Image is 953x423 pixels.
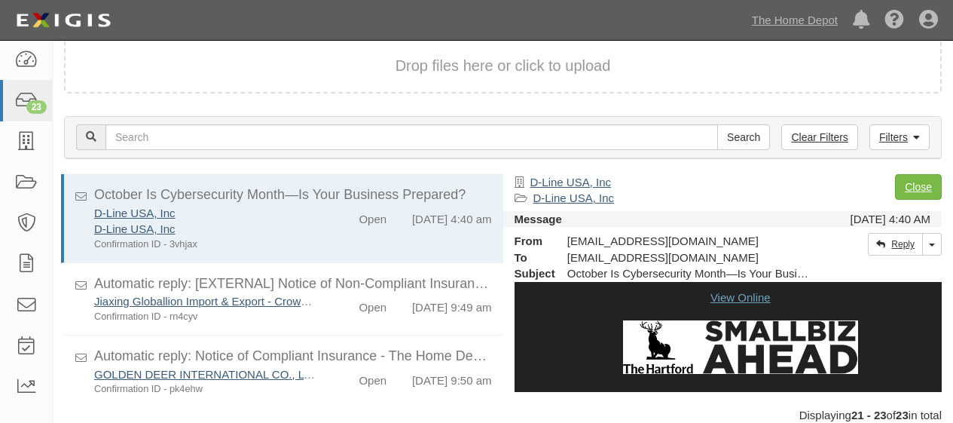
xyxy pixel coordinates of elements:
[515,213,562,225] strong: Message
[412,205,492,227] div: [DATE] 4:40 am
[556,250,821,265] div: agreement-pexw9w@sbainsurance.homedepot.com
[94,368,319,381] a: GOLDEN DEER INTERNATIONAL CO., LTD
[11,7,115,34] img: logo-5460c22ac91f19d4615b14bd174203de0afe785f0fc80cf4dbbc73dc1793850b.png
[94,222,176,235] a: D-Line USA, Inc
[94,295,330,308] a: Jiaxing Globallion Import & Export - Crown Bolt
[533,192,615,204] a: D-Line USA, Inc
[868,233,923,256] a: Reply
[94,274,492,294] div: Automatic reply: [EXTERNAL] Notice of Non-Compliant Insurance - The Home Depot
[105,124,718,150] input: Search
[53,407,953,423] div: Displaying of in total
[359,293,386,315] div: Open
[851,409,887,421] b: 21 - 23
[503,265,556,281] strong: Subject
[530,176,612,189] a: D-Line USA, Inc
[94,382,316,396] div: Confirmation ID - pk4ehw
[503,233,556,249] strong: From
[412,366,492,388] div: [DATE] 9:50 am
[556,233,821,249] div: [EMAIL_ADDRESS][DOMAIN_NAME]
[710,291,771,304] a: View Online
[359,205,386,227] div: Open
[94,185,492,205] div: October Is Cybersecurity Month—Is Your Business Prepared?
[359,366,386,388] div: Open
[896,409,909,421] b: 23
[412,293,492,315] div: [DATE] 9:49 am
[26,100,47,114] div: 23
[851,211,930,227] div: [DATE] 4:40 AM
[744,5,845,35] a: The Home Depot
[781,124,857,150] a: Clear Filters
[94,347,492,366] div: Automatic reply: Notice of Compliant Insurance - The Home Depot
[884,11,904,30] i: Help Center - Complianz
[503,250,556,265] strong: To
[396,55,611,77] button: Drop files here or click to upload
[94,310,316,323] div: Confirmation ID - rn4cyv
[895,174,942,200] a: Close
[94,207,176,219] a: D-Line USA, Inc
[94,238,316,251] div: Confirmation ID - 3vhjax
[717,124,770,150] input: Search
[556,265,821,281] div: October Is Cybersecurity Month—Is Your Business Prepared?
[869,124,930,150] a: Filters
[623,320,858,374] img: Small Biz Ahead Logo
